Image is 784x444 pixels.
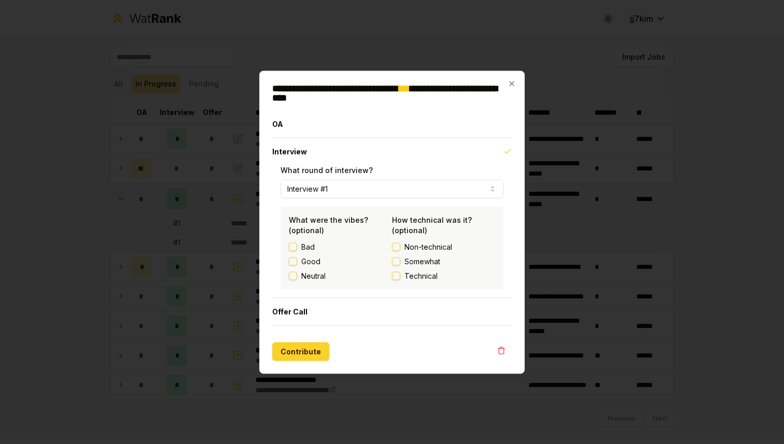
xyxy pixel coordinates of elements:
[281,165,373,174] label: What round of interview?
[392,271,400,280] button: Technical
[272,110,512,137] button: OA
[404,270,438,281] span: Technical
[272,165,512,297] div: Interview
[392,257,400,265] button: Somewhat
[272,342,329,361] button: Contribute
[301,241,315,252] label: Bad
[272,298,512,325] button: Offer Call
[404,241,452,252] span: Non-technical
[392,242,400,251] button: Non-technical
[392,215,472,234] label: How technical was it? (optional)
[301,256,320,266] label: Good
[404,256,440,266] span: Somewhat
[272,138,512,165] button: Interview
[289,215,368,234] label: What were the vibes? (optional)
[301,270,326,281] label: Neutral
